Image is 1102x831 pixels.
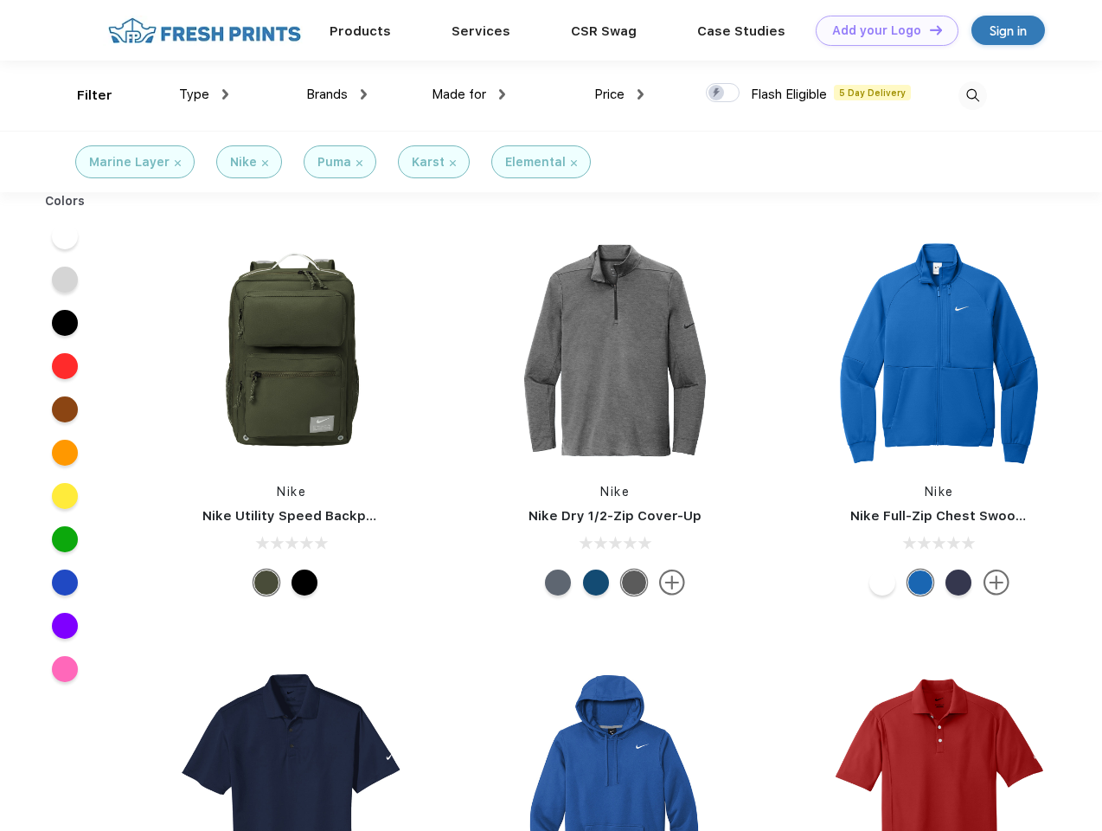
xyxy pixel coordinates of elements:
img: filter_cancel.svg [356,160,362,166]
img: filter_cancel.svg [262,160,268,166]
div: Royal [907,570,933,596]
img: more.svg [659,570,685,596]
div: Colors [32,192,99,210]
a: Nike Dry 1/2-Zip Cover-Up [529,508,702,524]
div: Elemental [505,153,566,171]
div: Filter [77,86,112,106]
img: filter_cancel.svg [450,160,456,166]
a: Nike Full-Zip Chest Swoosh Jacket [850,508,1080,524]
div: Gym Blue [583,570,609,596]
div: White [869,570,895,596]
img: DT [930,25,942,35]
div: Sign in [990,21,1027,41]
a: Services [452,23,510,39]
a: CSR Swag [571,23,637,39]
div: Cargo Khaki [253,570,279,596]
div: Karst [412,153,445,171]
img: dropdown.png [222,89,228,100]
a: Sign in [971,16,1045,45]
div: Black Heather [621,570,647,596]
img: func=resize&h=266 [176,235,407,466]
div: Puma [317,153,351,171]
span: Price [594,87,625,102]
img: filter_cancel.svg [571,160,577,166]
div: Marine Layer [89,153,170,171]
div: Black [292,570,317,596]
a: Nike [277,485,306,499]
div: Navy Heather [545,570,571,596]
a: Nike [925,485,954,499]
img: dropdown.png [637,89,644,100]
img: desktop_search.svg [958,81,987,110]
div: Nike [230,153,257,171]
div: Midnight Navy [945,570,971,596]
img: func=resize&h=266 [500,235,730,466]
img: dropdown.png [499,89,505,100]
a: Products [330,23,391,39]
span: Type [179,87,209,102]
div: Add your Logo [832,23,921,38]
img: fo%20logo%202.webp [103,16,306,46]
span: 5 Day Delivery [834,85,911,100]
span: Brands [306,87,348,102]
span: Made for [432,87,486,102]
img: func=resize&h=266 [824,235,1054,466]
a: Nike [600,485,630,499]
span: Flash Eligible [751,87,827,102]
img: filter_cancel.svg [175,160,181,166]
a: Nike Utility Speed Backpack [202,508,389,524]
img: more.svg [983,570,1009,596]
img: dropdown.png [361,89,367,100]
